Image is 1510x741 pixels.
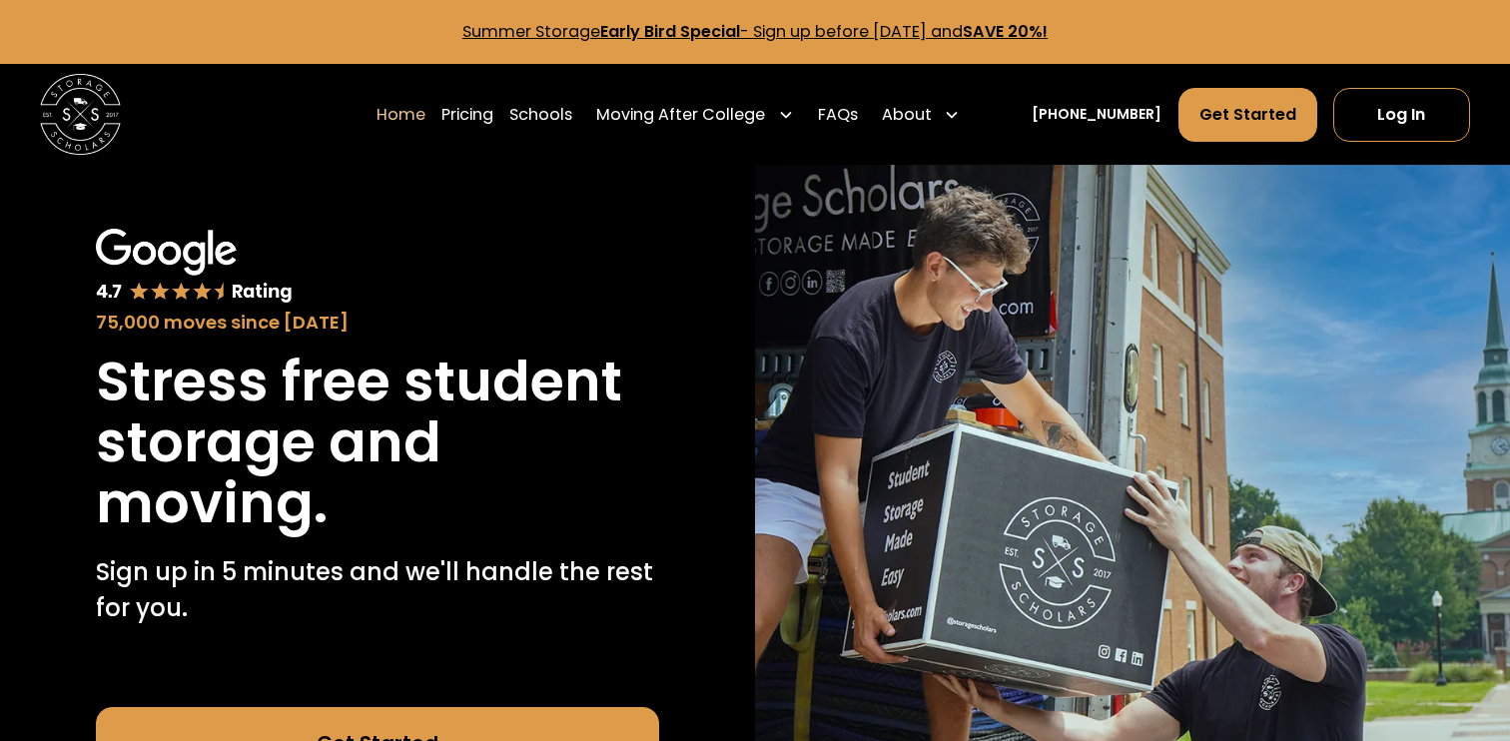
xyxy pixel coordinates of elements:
[874,87,968,143] div: About
[40,74,121,155] a: home
[596,103,765,127] div: Moving After College
[40,74,121,155] img: Storage Scholars main logo
[600,20,740,43] strong: Early Bird Special
[1032,104,1161,125] a: [PHONE_NUMBER]
[96,554,659,626] p: Sign up in 5 minutes and we'll handle the rest for you.
[1333,88,1470,142] a: Log In
[441,87,493,143] a: Pricing
[882,103,932,127] div: About
[1178,88,1317,142] a: Get Started
[509,87,572,143] a: Schools
[963,20,1048,43] strong: SAVE 20%!
[462,20,1048,43] a: Summer StorageEarly Bird Special- Sign up before [DATE] andSAVE 20%!
[377,87,425,143] a: Home
[96,309,659,336] div: 75,000 moves since [DATE]
[96,352,659,534] h1: Stress free student storage and moving.
[818,87,858,143] a: FAQs
[588,87,801,143] div: Moving After College
[96,229,293,304] img: Google 4.7 star rating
